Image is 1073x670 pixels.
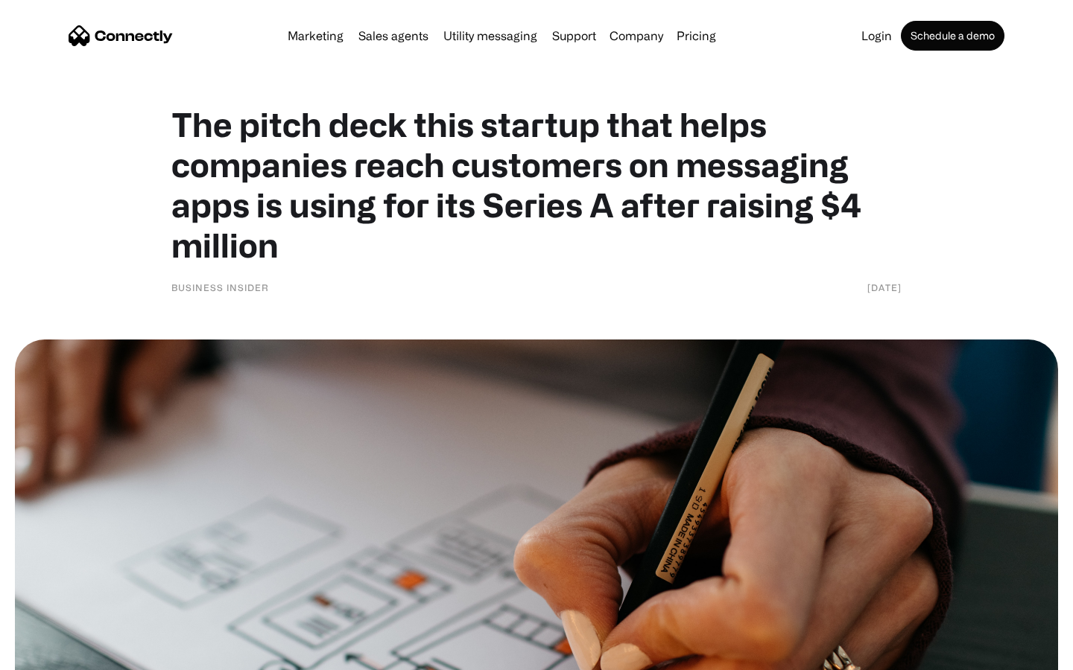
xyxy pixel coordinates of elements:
[352,30,434,42] a: Sales agents
[867,280,902,295] div: [DATE]
[901,21,1004,51] a: Schedule a demo
[30,644,89,665] ul: Language list
[437,30,543,42] a: Utility messaging
[171,280,269,295] div: Business Insider
[546,30,602,42] a: Support
[282,30,349,42] a: Marketing
[171,104,902,265] h1: The pitch deck this startup that helps companies reach customers on messaging apps is using for i...
[855,30,898,42] a: Login
[610,25,663,46] div: Company
[15,644,89,665] aside: Language selected: English
[671,30,722,42] a: Pricing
